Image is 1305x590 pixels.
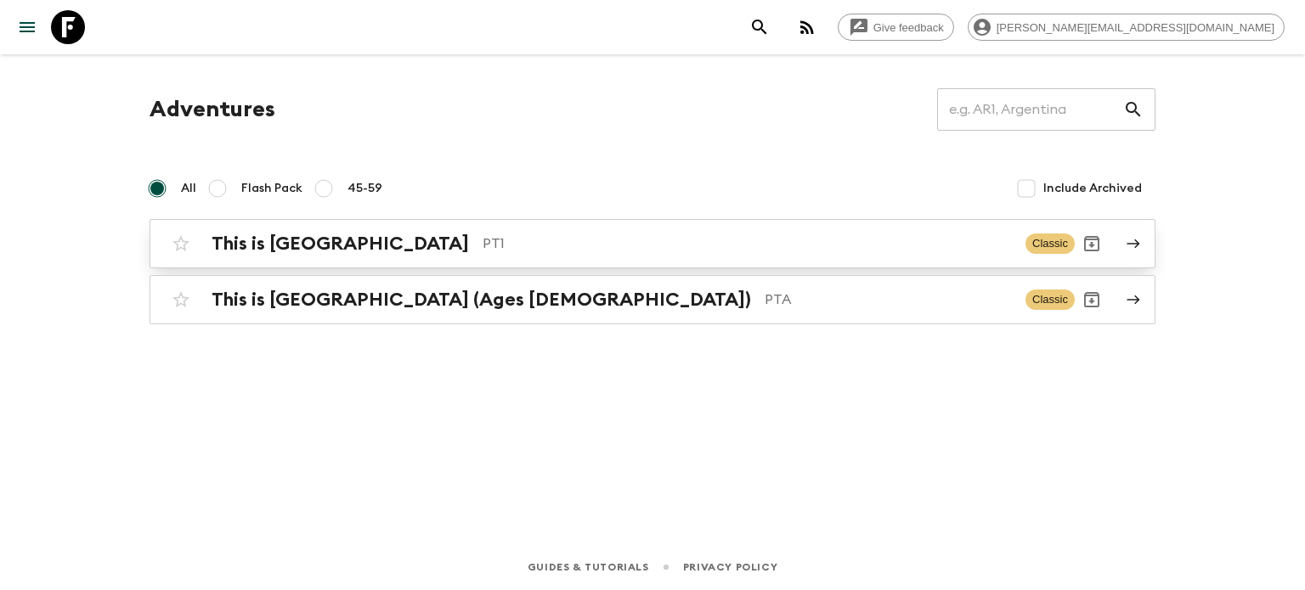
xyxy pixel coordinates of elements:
[150,275,1155,324] a: This is [GEOGRAPHIC_DATA] (Ages [DEMOGRAPHIC_DATA])PTAClassicArchive
[241,180,302,197] span: Flash Pack
[1025,233,1075,254] span: Classic
[150,219,1155,268] a: This is [GEOGRAPHIC_DATA]PT1ClassicArchive
[864,21,953,34] span: Give feedback
[1075,283,1109,317] button: Archive
[347,180,382,197] span: 45-59
[987,21,1284,34] span: [PERSON_NAME][EMAIL_ADDRESS][DOMAIN_NAME]
[483,233,1012,254] p: PT1
[10,10,44,44] button: menu
[937,86,1123,133] input: e.g. AR1, Argentina
[181,180,196,197] span: All
[765,289,1012,310] p: PTA
[212,289,751,311] h2: This is [GEOGRAPHIC_DATA] (Ages [DEMOGRAPHIC_DATA])
[150,93,275,126] h1: Adventures
[528,558,649,576] a: Guides & Tutorials
[1025,289,1075,310] span: Classic
[968,14,1285,41] div: [PERSON_NAME][EMAIL_ADDRESS][DOMAIN_NAME]
[1043,180,1142,197] span: Include Archived
[743,10,777,44] button: search adventures
[683,558,777,576] a: Privacy Policy
[838,14,954,41] a: Give feedback
[1075,227,1109,261] button: Archive
[212,233,469,255] h2: This is [GEOGRAPHIC_DATA]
